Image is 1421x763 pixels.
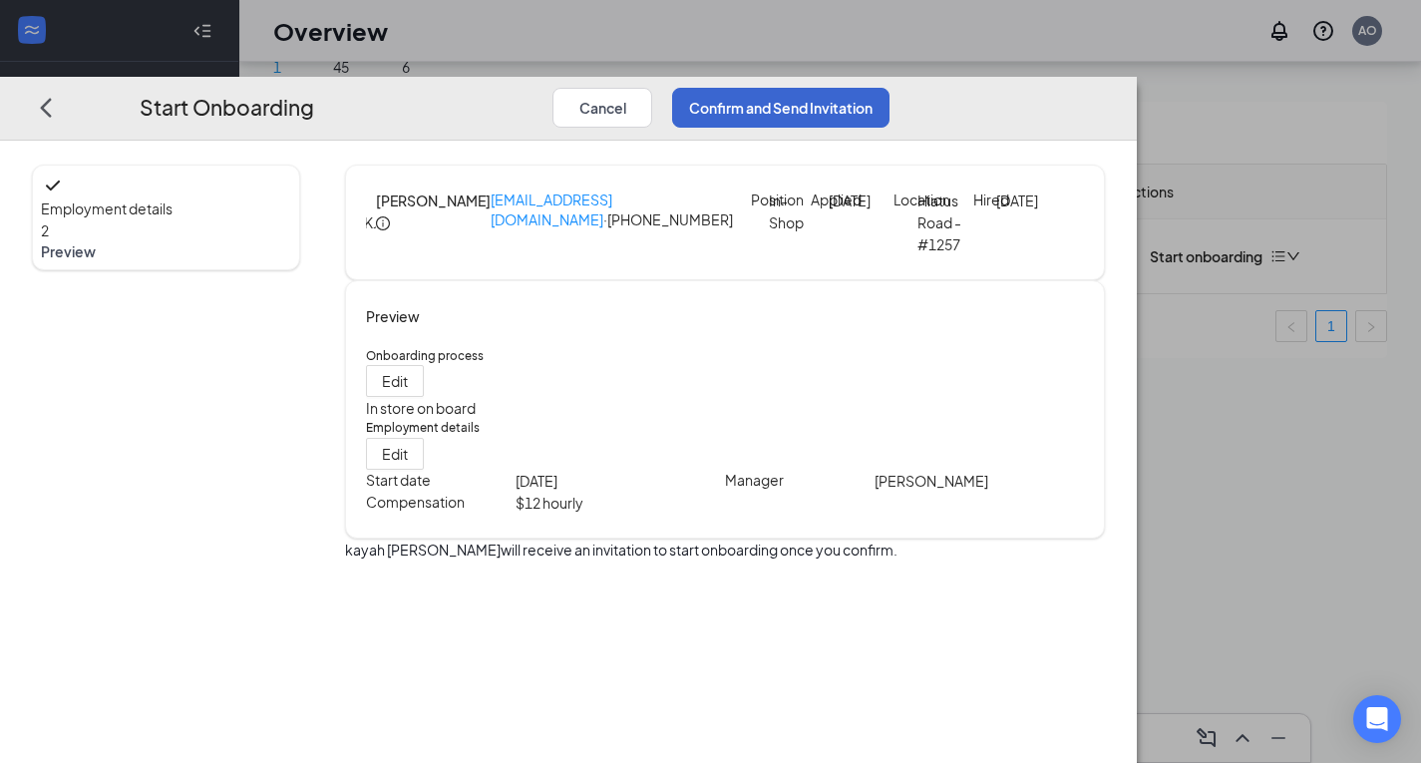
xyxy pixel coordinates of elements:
[41,197,291,219] span: Employment details
[366,437,424,469] button: Edit
[996,190,1044,211] p: [DATE]
[491,191,612,228] a: [EMAIL_ADDRESS][DOMAIN_NAME]
[917,190,965,255] p: Hiatus Road - #1257
[140,90,314,123] h3: Start Onboarding
[1353,695,1401,743] div: Open Intercom Messenger
[366,365,424,397] button: Edit
[769,190,805,233] p: In-Shop
[366,399,476,417] span: In store on board
[875,469,1084,491] p: [PERSON_NAME]
[366,491,516,511] p: Compensation
[345,538,1105,560] p: kayah [PERSON_NAME] will receive an invitation to start onboarding once you confirm.
[516,469,725,491] p: [DATE]
[364,211,378,233] div: KJ
[376,215,390,229] span: info-circle
[973,190,997,209] p: Hired
[366,347,1084,365] h5: Onboarding process
[811,190,829,209] p: Applied
[829,190,865,211] p: [DATE]
[382,371,408,391] span: Edit
[366,305,1084,327] h4: Preview
[382,443,408,463] span: Edit
[491,190,751,235] p: · [PHONE_NUMBER]
[41,221,49,239] span: 2
[376,190,491,211] h4: [PERSON_NAME]
[552,87,652,127] button: Cancel
[41,174,65,197] svg: Checkmark
[516,491,725,513] p: $ 12 hourly
[751,190,769,209] p: Position
[725,469,875,489] p: Manager
[672,87,889,127] button: Confirm and Send Invitation
[366,419,1084,437] h5: Employment details
[893,190,917,209] p: Location
[41,241,291,261] span: Preview
[366,469,516,489] p: Start date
